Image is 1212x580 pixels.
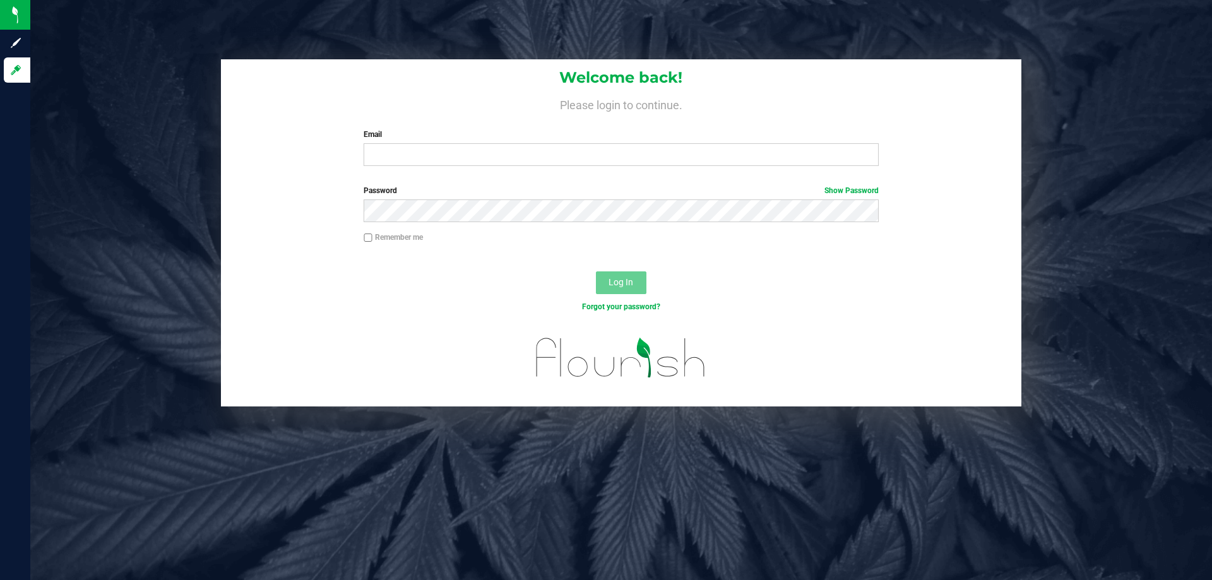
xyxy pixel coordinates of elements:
[364,129,878,140] label: Email
[609,277,633,287] span: Log In
[221,96,1021,111] h4: Please login to continue.
[9,37,22,49] inline-svg: Sign up
[364,234,372,242] input: Remember me
[364,186,397,195] span: Password
[364,232,423,243] label: Remember me
[824,186,879,195] a: Show Password
[221,69,1021,86] h1: Welcome back!
[582,302,660,311] a: Forgot your password?
[521,326,721,390] img: flourish_logo.svg
[596,271,646,294] button: Log In
[9,64,22,76] inline-svg: Log in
